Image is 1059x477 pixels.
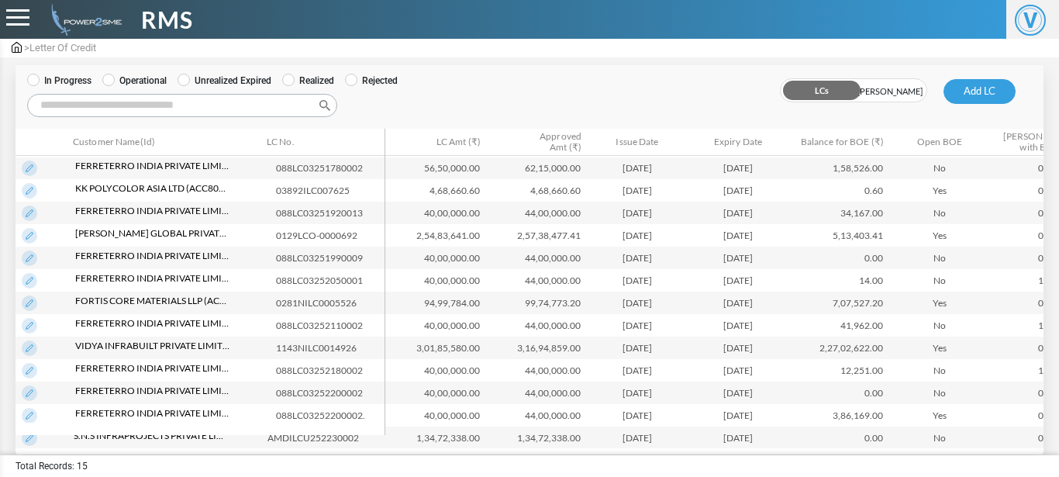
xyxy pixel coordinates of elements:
[688,314,788,337] td: [DATE]
[486,292,587,314] td: 99,74,773.20
[486,269,587,292] td: 44,00,000.00
[688,129,788,156] th: Expiry Date: activate to sort column ascending
[688,157,788,179] td: [DATE]
[141,2,193,37] span: RMS
[22,340,37,356] img: View LC
[587,179,688,202] td: [DATE]
[75,361,230,375] span: Ferreterro India Private Limited (ACC0005516)
[270,292,398,314] td: 0281NILC0005526
[75,406,230,420] span: Ferreterro India Private Limited (ACC0005516)
[270,314,398,337] td: 088LC03252110002
[16,129,67,156] th: &nbsp;: activate to sort column descending
[788,179,889,202] td: 0.60
[261,129,385,156] th: LC No.: activate to sort column ascending
[688,179,788,202] td: [DATE]
[889,382,990,404] td: No
[22,228,37,244] img: View LC
[587,337,688,359] td: [DATE]
[178,74,271,88] label: Unrealized Expired
[102,74,167,88] label: Operational
[270,224,398,247] td: 0129LCO-0000692
[75,271,230,285] span: Ferreterro India Private Limited (ACC0005516)
[587,314,688,337] td: [DATE]
[270,202,398,224] td: 088LC03251920013
[486,359,587,382] td: 44,00,000.00
[270,404,398,427] td: 088LC03252200002.
[788,382,889,404] td: 0.00
[486,129,587,156] th: Approved Amt (₹) : activate to sort column ascending
[385,269,486,292] td: 40,00,000.00
[22,408,37,423] img: View LC
[270,359,398,382] td: 088LC03252180002
[27,94,337,117] input: Search:
[22,385,37,401] img: View LC
[486,224,587,247] td: 2,57,38,477.41
[75,181,230,195] span: Kk Polycolor Asia Ltd (ACC8062462)
[854,79,926,103] span: [PERSON_NAME]
[688,427,788,449] td: [DATE]
[385,314,486,337] td: 40,00,000.00
[282,74,334,88] label: Realized
[587,269,688,292] td: [DATE]
[889,224,990,247] td: Yes
[688,202,788,224] td: [DATE]
[22,296,37,311] img: View LC
[788,427,889,449] td: 0.00
[889,157,990,179] td: No
[385,337,486,359] td: 3,01,85,580.00
[385,404,486,427] td: 40,00,000.00
[889,427,990,449] td: No
[688,269,788,292] td: [DATE]
[889,404,990,427] td: Yes
[22,430,37,446] img: View LC
[22,251,37,266] img: View LC
[788,129,889,156] th: Balance for BOE (₹): activate to sort column ascending
[486,202,587,224] td: 44,00,000.00
[788,202,889,224] td: 34,167.00
[688,404,788,427] td: [DATE]
[486,337,587,359] td: 3,16,94,859.00
[22,183,37,199] img: View LC
[67,129,261,156] th: Customer Name(Id): activate to sort column ascending
[385,179,486,202] td: 4,68,660.60
[22,318,37,334] img: View LC
[385,427,486,449] td: 1,34,72,338.00
[781,79,854,103] span: LCs
[587,427,688,449] td: [DATE]
[788,337,889,359] td: 2,27,02,622.00
[486,427,587,449] td: 1,34,72,338.00
[385,157,486,179] td: 56,50,000.00
[688,382,788,404] td: [DATE]
[788,224,889,247] td: 5,13,403.41
[385,129,486,156] th: LC Amt (₹): activate to sort column ascending
[270,157,398,179] td: 088LC03251780002
[889,129,990,156] th: Open BOE: activate to sort column ascending
[75,294,230,308] span: Fortis Core Materials Llp (ACC2828689)
[29,42,96,54] span: Letter Of Credit
[486,404,587,427] td: 44,00,000.00
[385,247,486,269] td: 40,00,000.00
[22,161,37,176] img: View LC
[889,314,990,337] td: No
[16,459,88,473] span: Total Records: 15
[688,292,788,314] td: [DATE]
[943,79,1016,104] button: Add LC
[889,179,990,202] td: Yes
[27,74,91,88] label: In Progress
[688,247,788,269] td: [DATE]
[587,129,688,156] th: Issue Date: activate to sort column ascending
[75,249,230,263] span: Ferreterro India Private Limited (ACC0005516)
[889,202,990,224] td: No
[486,382,587,404] td: 44,00,000.00
[788,292,889,314] td: 7,07,527.20
[385,359,486,382] td: 40,00,000.00
[587,202,688,224] td: [DATE]
[486,157,587,179] td: 62,15,000.00
[74,429,229,443] span: S.n.s Infraprojects Private Limited (ACC0330207)
[75,226,230,240] span: [PERSON_NAME] Global Private Limited (ACC5613989)
[1015,5,1046,36] span: V
[486,314,587,337] td: 44,00,000.00
[45,4,122,36] img: admin
[75,339,230,353] span: Vidya Infrabuilt Private Limited (ACC1589263)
